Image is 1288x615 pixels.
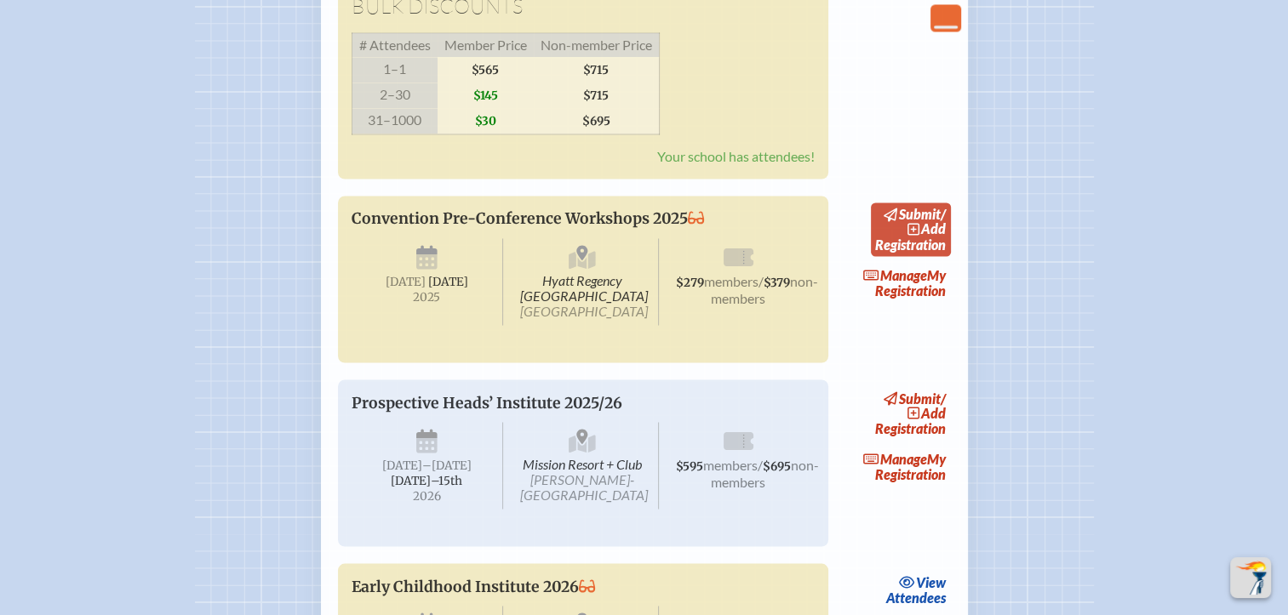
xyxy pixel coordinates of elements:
[352,108,438,134] span: 31–1000
[899,390,941,406] span: submit
[365,489,489,502] span: 2026
[352,32,438,57] span: # Attendees
[534,108,660,134] span: $695
[386,274,426,288] span: [DATE]
[422,458,472,472] span: –[DATE]
[711,272,818,305] span: non-members
[764,275,790,289] span: $379
[921,220,946,236] span: add
[507,238,659,325] span: Hyatt Regency [GEOGRAPHIC_DATA]
[520,470,648,502] span: [PERSON_NAME]-[GEOGRAPHIC_DATA]
[899,206,941,222] span: submit
[871,202,951,256] a: submit/addRegistration
[941,206,946,222] span: /
[703,456,758,472] span: members
[704,272,758,288] span: members
[871,386,951,440] a: submit/addRegistration
[711,456,819,489] span: non-members
[842,263,951,302] a: ManageMy Registration
[763,458,791,473] span: $695
[863,266,927,282] span: Manage
[352,83,438,108] span: 2–30
[438,108,534,134] span: $30
[391,473,462,487] span: [DATE]–⁠15th
[428,274,468,288] span: [DATE]
[534,57,660,83] span: $715
[507,422,659,510] span: Mission Resort + Club
[352,57,438,83] span: 1–1
[438,32,534,57] span: Member Price
[758,272,764,288] span: /
[941,390,946,406] span: /
[1234,561,1268,595] img: To the top
[1230,557,1271,598] button: Scroll Top
[657,148,815,164] span: Your school has attendees!
[842,447,951,486] a: ManageMy Registration
[352,393,781,412] p: Prospective Heads’ Institute 2025/26
[676,458,703,473] span: $595
[916,573,946,589] span: view
[352,577,781,595] p: Early Childhood Institute 2026
[676,275,704,289] span: $279
[534,32,660,57] span: Non-member Price
[921,404,946,420] span: add
[882,570,951,609] a: viewAttendees
[863,450,927,466] span: Manage
[520,302,648,318] span: [GEOGRAPHIC_DATA]
[438,57,534,83] span: $565
[758,456,763,472] span: /
[352,209,781,228] p: Convention Pre-Conference Workshops 2025
[382,458,422,472] span: [DATE]
[438,83,534,108] span: $145
[365,290,489,303] span: 2025
[534,83,660,108] span: $715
